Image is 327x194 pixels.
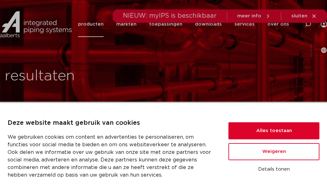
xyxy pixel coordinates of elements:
[78,11,104,37] a: producten
[78,11,289,37] nav: Menu
[228,143,319,160] button: Weigeren
[228,164,319,175] button: Details tonen
[5,66,75,86] h1: resultaten
[321,11,327,37] div: my IPS
[149,11,182,37] a: toepassingen
[116,11,136,37] a: markten
[228,122,319,139] button: Alles toestaan
[195,11,222,37] a: downloads
[234,11,255,37] a: services
[291,14,307,18] span: sluiten
[8,118,213,128] p: Deze website maakt gebruik van cookies
[237,14,261,18] span: meer info
[291,13,317,19] a: sluiten
[267,11,289,37] a: over ons
[123,13,217,19] span: NIEUW: myIPS is beschikbaar
[237,13,271,19] a: meer info
[8,133,213,179] p: We gebruiken cookies om content en advertenties te personaliseren, om functies voor social media ...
